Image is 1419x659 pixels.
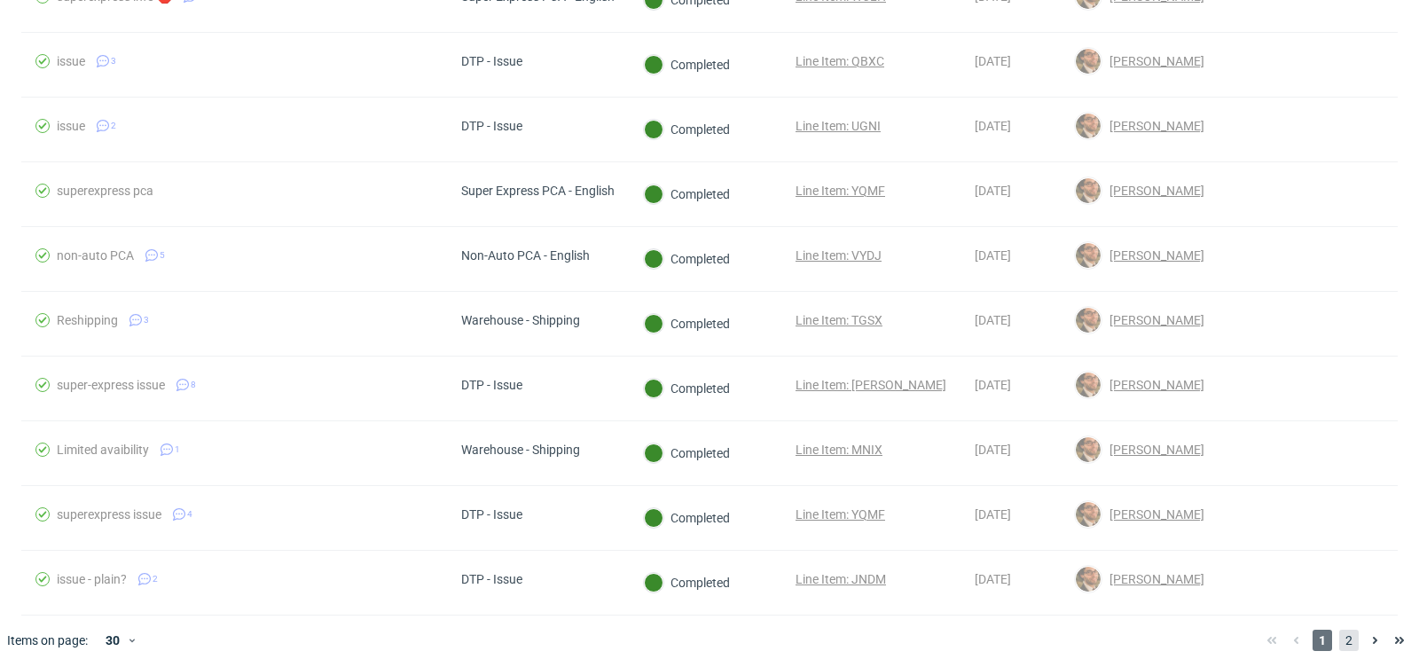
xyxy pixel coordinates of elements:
img: Matteo Corsico [1076,502,1101,527]
div: Completed [644,120,730,139]
span: 1 [1313,630,1332,651]
span: [PERSON_NAME] [1102,378,1204,392]
span: [DATE] [975,54,1011,68]
a: Line Item: [PERSON_NAME] [796,378,946,392]
a: Line Item: QBXC [796,54,884,68]
span: [DATE] [975,507,1011,522]
img: Matteo Corsico [1076,243,1101,268]
span: [PERSON_NAME] [1102,507,1204,522]
span: 2 [1339,630,1359,651]
div: superexpress pca [57,184,153,198]
a: Line Item: YQMF [796,184,885,198]
img: Matteo Corsico [1076,567,1101,592]
a: Line Item: VYDJ [796,248,882,263]
span: [PERSON_NAME] [1102,248,1204,263]
img: Matteo Corsico [1076,49,1101,74]
span: [PERSON_NAME] [1102,443,1204,457]
div: issue [57,119,85,133]
div: Completed [644,443,730,463]
div: Super Express PCA - English [461,184,615,198]
div: Completed [644,573,730,592]
div: Completed [644,55,730,75]
div: Non-Auto PCA - English [461,248,590,263]
a: Line Item: UGNI [796,119,881,133]
span: [PERSON_NAME] [1102,54,1204,68]
div: Reshipping [57,313,118,327]
div: DTP - Issue [461,119,522,133]
div: non-auto PCA [57,248,134,263]
span: [PERSON_NAME] [1102,184,1204,198]
div: 30 [95,628,127,653]
span: [PERSON_NAME] [1102,119,1204,133]
div: DTP - Issue [461,572,522,586]
div: Completed [644,314,730,333]
a: Line Item: YQMF [796,507,885,522]
span: 5 [160,248,165,263]
img: Matteo Corsico [1076,114,1101,138]
a: Line Item: TGSX [796,313,882,327]
span: 3 [111,54,116,68]
div: issue - plain? [57,572,127,586]
span: [DATE] [975,313,1011,327]
span: [PERSON_NAME] [1102,572,1204,586]
span: [DATE] [975,119,1011,133]
span: 1 [175,443,180,457]
span: 3 [144,313,149,327]
img: Matteo Corsico [1076,373,1101,397]
img: Matteo Corsico [1076,178,1101,203]
div: Completed [644,249,730,269]
span: [DATE] [975,248,1011,263]
img: Matteo Corsico [1076,308,1101,333]
span: [DATE] [975,572,1011,586]
div: DTP - Issue [461,378,522,392]
div: Completed [644,184,730,204]
span: 2 [153,572,158,586]
img: Matteo Corsico [1076,437,1101,462]
div: issue [57,54,85,68]
div: Warehouse - Shipping [461,443,580,457]
span: [DATE] [975,443,1011,457]
div: super-express issue [57,378,165,392]
span: [DATE] [975,184,1011,198]
span: [PERSON_NAME] [1102,313,1204,327]
div: Completed [644,508,730,528]
div: DTP - Issue [461,507,522,522]
a: Line Item: MNIX [796,443,882,457]
div: Limited avaibility [57,443,149,457]
div: Completed [644,379,730,398]
span: 4 [187,507,192,522]
span: 8 [191,378,196,392]
div: DTP - Issue [461,54,522,68]
a: Line Item: JNDM [796,572,886,586]
span: 2 [111,119,116,133]
span: [DATE] [975,378,1011,392]
div: Warehouse - Shipping [461,313,580,327]
div: superexpress issue [57,507,161,522]
span: Items on page: [7,632,88,649]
